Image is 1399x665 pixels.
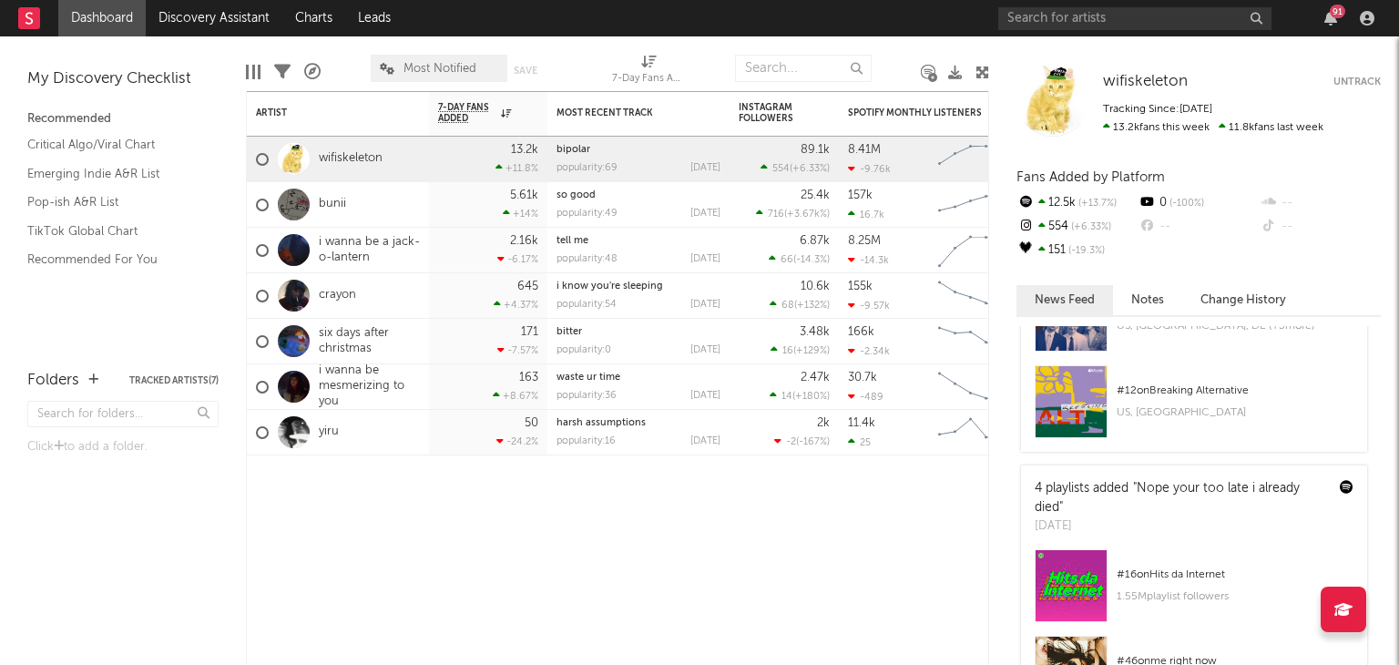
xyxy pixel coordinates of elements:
input: Search for artists [998,7,1271,30]
button: News Feed [1016,285,1113,315]
svg: Chart title [930,364,1012,410]
div: 8.41M [848,144,881,156]
div: -14.3k [848,254,889,266]
a: Recommended For You [27,250,200,270]
div: 30.7k [848,372,877,384]
a: yiru [319,425,339,440]
div: 157k [848,189,873,201]
div: 8.25M [848,235,881,247]
div: Artist [256,107,393,118]
a: six days after christmas [319,326,420,357]
span: wifiskeleton [1103,74,1188,89]
span: -14.3 % [796,255,827,265]
div: Edit Columns [246,46,260,98]
div: 7-Day Fans Added (7-Day Fans Added) [612,46,685,98]
svg: Chart title [930,273,1012,319]
div: 3.48k [800,326,830,338]
div: 50 [525,417,538,429]
a: "Nope your too late i already died" [1035,482,1300,514]
svg: Chart title [930,319,1012,364]
div: 5.61k [510,189,538,201]
a: wifiskeleton [319,151,383,167]
div: -7.57 % [497,344,538,356]
button: Notes [1113,285,1182,315]
a: Emerging Indie A&R List [27,164,200,184]
div: ( ) [770,390,830,402]
div: -2.34k [848,345,890,357]
div: 554 [1016,215,1138,239]
a: crayon [319,288,356,303]
div: -9.76k [848,163,891,175]
div: popularity: 69 [557,163,618,173]
span: +180 % [795,392,827,402]
div: 645 [517,281,538,292]
div: 1.55M playlist followers [1117,586,1353,608]
a: wifiskeleton [1103,73,1188,91]
div: [DATE] [690,345,720,355]
div: 155k [848,281,873,292]
div: so good [557,190,720,200]
div: [DATE] [690,209,720,219]
div: 151 [1016,239,1138,262]
svg: Chart title [930,137,1012,182]
span: 7-Day Fans Added [438,102,496,124]
div: +4.37 % [494,299,538,311]
a: #16onHits da Internet1.55Mplaylist followers [1021,549,1367,636]
div: -- [1260,191,1381,215]
span: Fans Added by Platform [1016,170,1165,184]
div: [DATE] [690,163,720,173]
div: harsh assumptions [557,418,720,428]
div: [DATE] [690,254,720,264]
div: -6.17 % [497,253,538,265]
span: Tracking Since: [DATE] [1103,104,1212,115]
div: 13.2k [511,144,538,156]
a: bitter [557,327,582,337]
span: 11.8k fans last week [1103,122,1323,133]
div: 0 [1138,191,1259,215]
div: bipolar [557,145,720,155]
div: +8.67 % [493,390,538,402]
span: 716 [768,210,784,220]
button: Save [514,66,537,76]
input: Search... [735,55,872,82]
div: 7-Day Fans Added (7-Day Fans Added) [612,68,685,90]
div: Recommended [27,108,219,130]
button: Untrack [1333,73,1381,91]
div: Folders [27,370,79,392]
svg: Chart title [930,228,1012,273]
button: Change History [1182,285,1304,315]
div: US, [GEOGRAPHIC_DATA] [1117,402,1353,424]
span: 16 [782,346,793,356]
div: popularity: 48 [557,254,618,264]
a: tell me [557,236,588,246]
div: waste ur time [557,373,720,383]
div: 171 [521,326,538,338]
a: i know you're sleeping [557,281,663,292]
div: popularity: 0 [557,345,611,355]
div: 11.4k [848,417,875,429]
div: 6.87k [800,235,830,247]
div: ( ) [771,344,830,356]
div: Instagram Followers [739,102,802,124]
span: +132 % [797,301,827,311]
div: Filters [274,46,291,98]
a: waste ur time [557,373,620,383]
div: # 16 on Hits da Internet [1117,564,1353,586]
span: 554 [772,164,790,174]
span: -2 [786,437,796,447]
div: -- [1260,215,1381,239]
span: -167 % [799,437,827,447]
div: 2k [817,417,830,429]
a: Pop-ish A&R List [27,192,200,212]
div: 25.4k [801,189,830,201]
svg: Chart title [930,182,1012,228]
div: [DATE] [1035,517,1326,536]
a: bipolar [557,145,590,155]
span: 68 [781,301,794,311]
button: 91 [1324,11,1337,26]
div: tell me [557,236,720,246]
div: 16.7k [848,209,884,220]
button: Tracked Artists(7) [129,376,219,385]
div: ( ) [774,435,830,447]
span: -19.3 % [1066,246,1105,256]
